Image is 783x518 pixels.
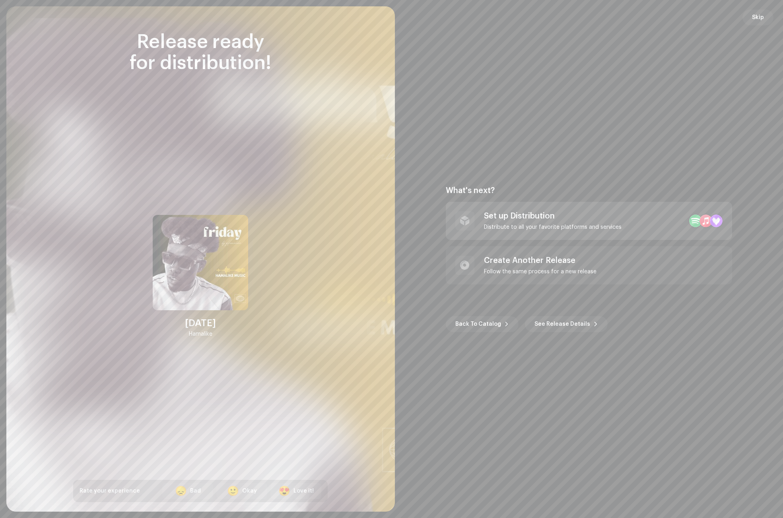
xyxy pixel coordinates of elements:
[153,215,248,310] img: 81dbdbb2-892f-4ac1-abda-8c0b2bfb0740
[175,486,187,496] div: 😞
[73,32,328,74] div: Release ready for distribution!
[484,269,596,275] div: Follow the same process for a new release
[293,487,314,495] div: Love it!
[80,488,140,494] span: Rate your experience
[446,316,519,332] button: Back To Catalog
[534,316,590,332] span: See Release Details
[242,487,257,495] div: Okay
[525,316,608,332] button: See Release Details
[455,316,501,332] span: Back To Catalog
[189,329,212,339] div: Hamalike
[185,317,216,329] div: [DATE]
[278,486,290,496] div: 😍
[446,246,732,284] re-a-post-create-item: Create Another Release
[227,486,239,496] div: 🙂
[742,10,773,25] button: Skip
[190,487,201,495] div: Bad
[484,224,622,230] div: Distribute to all your favorite platforms and services
[446,186,732,195] div: What's next?
[484,211,622,221] div: Set up Distribution
[484,256,596,265] div: Create Another Release
[752,10,764,25] span: Skip
[446,202,732,240] re-a-post-create-item: Set up Distribution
